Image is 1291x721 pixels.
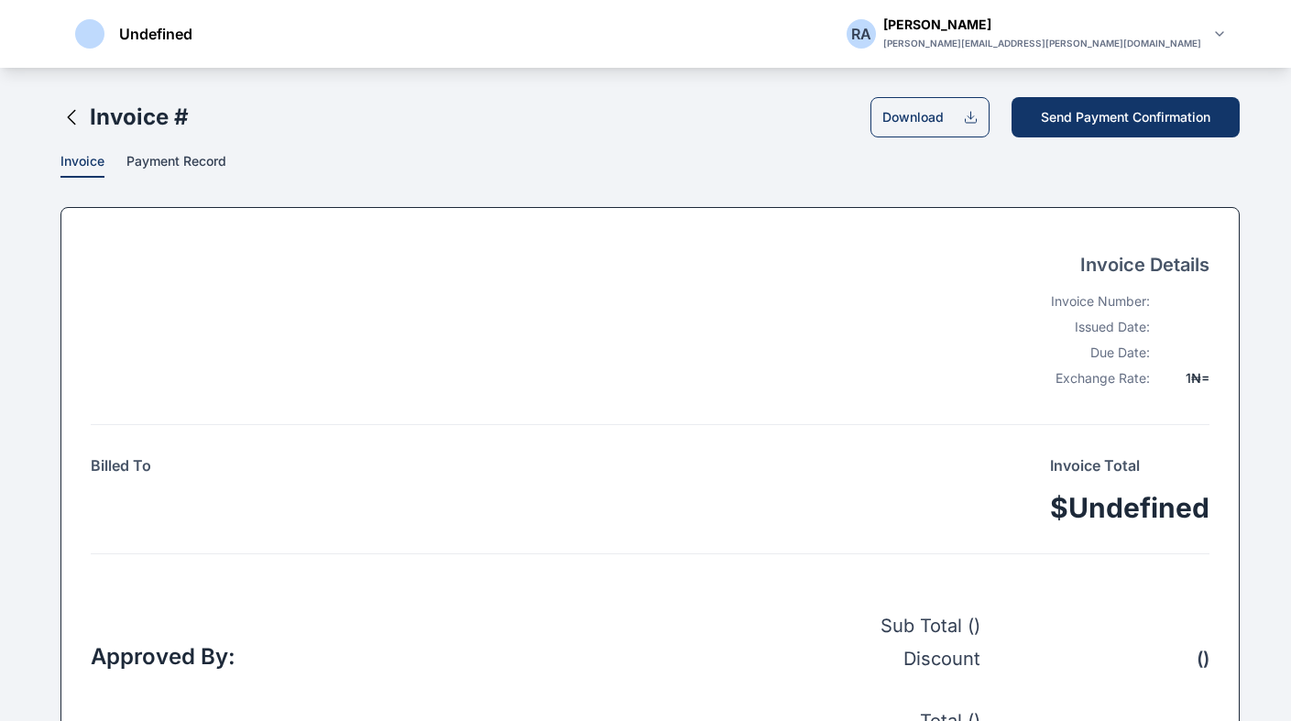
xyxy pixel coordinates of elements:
div: [PERSON_NAME] [883,16,1201,34]
h4: Billed To [91,454,151,476]
div: Invoice Number: [980,292,1150,311]
h4: Invoice Details [980,252,1209,278]
span: Invoice [60,153,104,172]
p: Invoice Total [1050,454,1209,476]
div: [PERSON_NAME][EMAIL_ADDRESS][PERSON_NAME][DOMAIN_NAME] [883,34,1201,52]
h1: $undefined [1050,491,1209,524]
span: Payment Record [126,153,226,172]
div: R A [847,23,876,45]
span: undefined [119,23,192,45]
button: RA [847,19,876,49]
p: Discount [660,646,980,672]
div: 1 ₦ = [1161,369,1209,388]
div: Due Date: [980,344,1150,362]
div: Download [882,108,944,126]
h2: Invoice # [90,103,189,132]
div: Issued Date: [980,318,1150,336]
button: RA[PERSON_NAME][PERSON_NAME][EMAIL_ADDRESS][PERSON_NAME][DOMAIN_NAME] [847,16,1231,52]
p: ( ) [980,646,1209,672]
button: Invoice # [60,97,189,137]
button: Send Payment Confirmation [1012,97,1240,137]
div: Exchange Rate: [980,369,1150,388]
p: Sub Total ( ) [660,613,980,639]
h2: Approved By: [91,642,235,672]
